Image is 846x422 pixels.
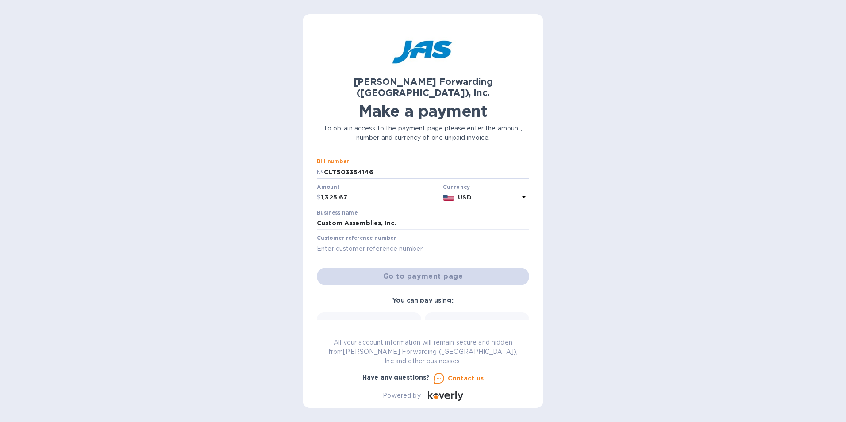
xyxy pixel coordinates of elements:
p: All your account information will remain secure and hidden from [PERSON_NAME] Forwarding ([GEOGRA... [317,338,529,366]
p: № [317,168,324,177]
input: Enter business name [317,217,529,230]
b: Have any questions? [362,374,430,381]
p: To obtain access to the payment page please enter the amount, number and currency of one unpaid i... [317,124,529,142]
b: Currency [443,184,470,190]
input: Enter customer reference number [317,242,529,255]
p: $ [317,193,321,202]
b: [PERSON_NAME] Forwarding ([GEOGRAPHIC_DATA]), Inc. [354,76,493,98]
input: Enter bill number [324,165,529,179]
u: Contact us [448,375,484,382]
input: 0.00 [321,191,439,204]
label: Bill number [317,159,349,165]
h1: Make a payment [317,102,529,120]
label: Business name [317,210,358,215]
p: Powered by [383,391,420,400]
img: USD [443,195,455,201]
b: You can pay using: [392,297,453,304]
label: Customer reference number [317,236,396,241]
b: USD [458,194,471,201]
label: Amount [317,184,339,190]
